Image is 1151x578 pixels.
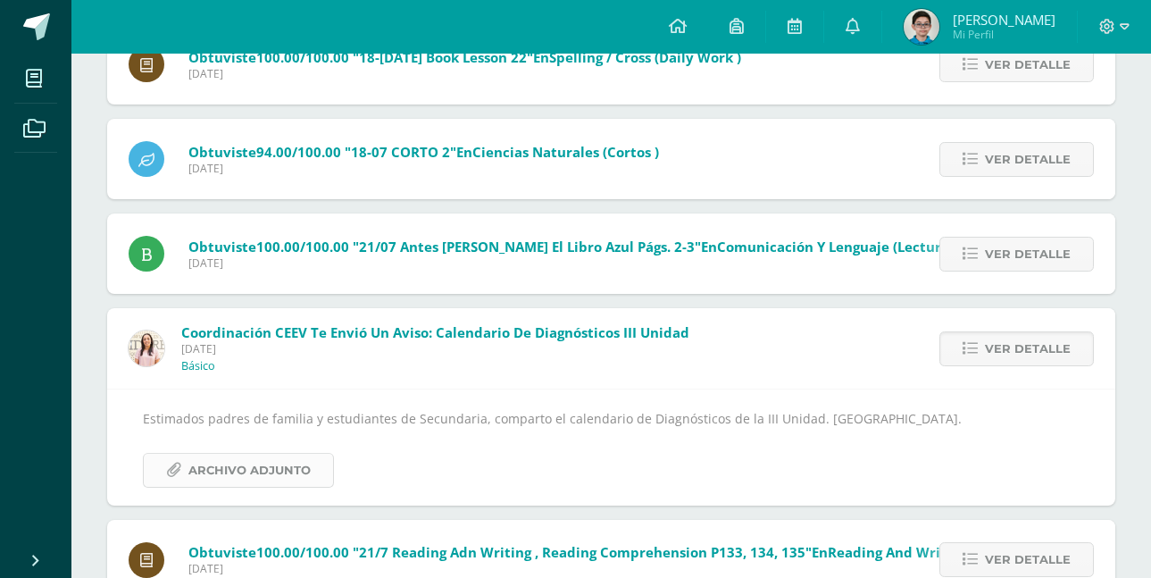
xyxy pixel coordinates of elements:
[256,48,349,66] span: 100.00/100.00
[188,238,957,255] span: Obtuviste en
[353,543,812,561] span: "21/7 Reading adn Writing , reading comprehension p133, 134, 135"
[953,11,1055,29] span: [PERSON_NAME]
[985,543,1071,576] span: Ver detalle
[143,453,334,488] a: Archivo Adjunto
[256,143,341,161] span: 94.00/100.00
[256,543,349,561] span: 100.00/100.00
[985,48,1071,81] span: Ver detalle
[181,323,689,341] span: Coordinación CEEV te envió un aviso: Calendario de Diagnósticos III Unidad
[985,238,1071,271] span: Ver detalle
[181,341,689,356] span: [DATE]
[143,407,1080,487] div: Estimados padres de familia y estudiantes de Secundaria, comparto el calendario de Diagnósticos d...
[188,161,659,176] span: [DATE]
[472,143,659,161] span: Ciencias Naturales (Cortos )
[345,143,456,161] span: "18-07 CORTO 2"
[129,331,164,366] img: a684fa89395ef37b8895c4621d3f436f.png
[953,27,1055,42] span: Mi Perfil
[353,238,701,255] span: "21/07 Antes [PERSON_NAME] El libro azul págs. 2-3"
[549,48,741,66] span: Spelling / Cross (Daily Work )
[985,143,1071,176] span: Ver detalle
[188,48,741,66] span: Obtuviste en
[828,543,1055,561] span: Reading and Writing (Short Tests)
[188,543,1055,561] span: Obtuviste en
[353,48,533,66] span: "18-[DATE] Book Lesson 22"
[188,255,957,271] span: [DATE]
[181,359,215,373] p: Básico
[188,454,311,487] span: Archivo Adjunto
[717,238,957,255] span: Comunicación y Lenguaje (Lectura )
[188,143,659,161] span: Obtuviste en
[904,9,939,45] img: 5be8c02892cdc226414afe1279936e7d.png
[188,66,741,81] span: [DATE]
[985,332,1071,365] span: Ver detalle
[256,238,349,255] span: 100.00/100.00
[188,561,1055,576] span: [DATE]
